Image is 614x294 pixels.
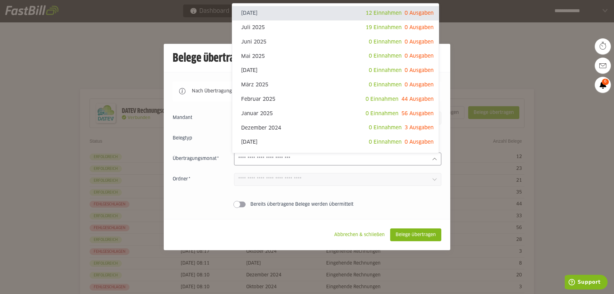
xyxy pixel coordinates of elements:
span: 0 Einnahmen [366,111,398,116]
span: 0 Einnahmen [366,97,398,102]
span: 0 Einnahmen [369,82,402,87]
span: 12 Einnahmen [366,11,402,16]
sl-button: Belege übertragen [390,228,441,241]
span: 0 Ausgaben [405,39,434,44]
span: 0 Einnahmen [369,139,402,145]
sl-option: Mai 2025 [232,49,439,63]
span: 6 [602,79,609,85]
span: 0 Ausgaben [405,68,434,73]
sl-option: [DATE] [232,63,439,78]
span: 0 Ausgaben [405,139,434,145]
sl-option: Juli 2025 [232,20,439,35]
sl-switch: Bereits übertragene Belege werden übermittelt [173,201,441,208]
sl-option: Oktober 2024 [232,149,439,164]
sl-option: Januar 2025 [232,107,439,121]
sl-option: März 2025 [232,78,439,92]
sl-option: Juni 2025 [232,35,439,49]
span: 0 Ausgaben [405,82,434,87]
span: 56 Ausgaben [401,111,434,116]
span: 0 Ausgaben [405,53,434,59]
span: 0 Ausgaben [405,25,434,30]
sl-option: [DATE] [232,135,439,149]
span: 0 Einnahmen [369,53,402,59]
sl-option: Februar 2025 [232,92,439,107]
sl-button: Abbrechen & schließen [329,228,390,241]
span: 0 Einnahmen [369,39,402,44]
sl-option: [DATE] [232,6,439,20]
span: 44 Ausgaben [401,97,434,102]
sl-option: Dezember 2024 [232,121,439,135]
span: 19 Einnahmen [366,25,402,30]
span: 3 Ausgaben [405,125,434,130]
span: 0 Einnahmen [369,68,402,73]
iframe: Öffnet ein Widget, in dem Sie weitere Informationen finden [565,275,608,291]
a: 6 [595,77,611,93]
span: 0 Einnahmen [369,125,402,130]
span: 0 Ausgaben [405,11,434,16]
